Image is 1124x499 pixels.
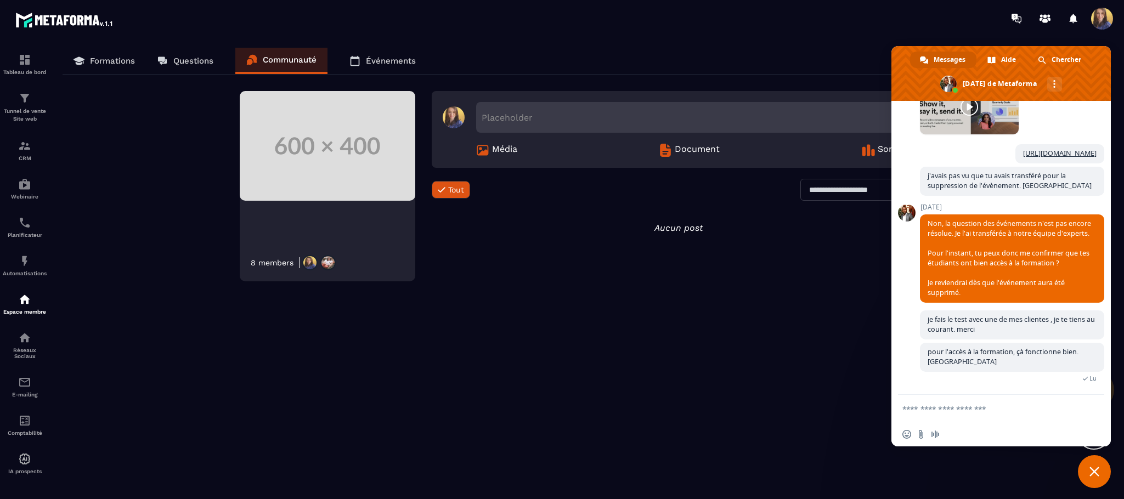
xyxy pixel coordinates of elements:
p: Tableau de bord [3,69,47,75]
img: automations [18,254,31,268]
a: Questions [146,48,224,74]
span: pour l'accès à la formation, çà fonctionne bien. [GEOGRAPHIC_DATA] [928,347,1078,366]
p: Automatisations [3,270,47,276]
a: automationsautomationsAutomatisations [3,246,47,285]
a: accountantaccountantComptabilité [3,406,47,444]
span: Chercher [1052,52,1081,68]
img: automations [18,452,31,466]
div: Autres canaux [1047,77,1062,92]
a: emailemailE-mailing [3,367,47,406]
i: Aucun post [654,223,703,233]
span: Message audio [931,430,940,439]
img: logo [15,10,114,30]
p: Comptabilité [3,430,47,436]
span: Non, la question des événements n'est pas encore résolue. Je l'ai transférée à notre équipe d'exp... [928,219,1091,297]
div: Chercher [1028,52,1092,68]
img: Community background [240,91,415,201]
span: Insérer un emoji [902,430,911,439]
div: Aide [978,52,1027,68]
p: Webinaire [3,194,47,200]
p: Tunnel de vente Site web [3,107,47,123]
p: Formations [90,56,135,66]
span: Aide [1001,52,1016,68]
p: CRM [3,155,47,161]
img: email [18,376,31,389]
span: Média [492,144,517,157]
a: schedulerschedulerPlanificateur [3,208,47,246]
textarea: Entrez votre message... [902,404,1076,414]
img: scheduler [18,216,31,229]
p: Espace membre [3,309,47,315]
img: formation [18,53,31,66]
p: Événements [366,56,416,66]
span: [DATE] [920,203,1104,211]
p: Planificateur [3,232,47,238]
span: Lu [1089,375,1097,382]
a: automationsautomationsEspace membre [3,285,47,323]
a: formationformationTableau de bord [3,45,47,83]
a: formationformationTunnel de vente Site web [3,83,47,131]
img: https://production-metaforma-bucket.s3.fr-par.scw.cloud/production-metaforma-bucket/users/Septemb... [320,255,336,270]
div: Fermer le chat [1078,455,1111,488]
a: Communauté [235,48,327,74]
span: Messages [934,52,965,68]
div: Placeholder [476,102,914,133]
img: social-network [18,331,31,344]
img: https://production-metaforma-bucket.s3.fr-par.scw.cloud/production-metaforma-bucket/users/July202... [302,255,318,270]
div: Messages [910,52,976,68]
div: 8 members [251,258,293,267]
a: Événements [338,48,427,74]
p: IA prospects [3,468,47,474]
a: automationsautomationsWebinaire [3,169,47,208]
img: accountant [18,414,31,427]
img: automations [18,293,31,306]
img: formation [18,139,31,152]
p: E-mailing [3,392,47,398]
span: je fais le test avec une de mes clientes , je te tiens au courant. merci [928,315,1095,334]
img: formation [18,92,31,105]
p: Réseaux Sociaux [3,347,47,359]
p: Questions [173,56,213,66]
a: formationformationCRM [3,131,47,169]
span: Tout [448,185,464,194]
span: Document [675,144,720,157]
a: Formations [63,48,146,74]
p: Communauté [263,55,317,65]
span: j'avais pas vu que tu avais transféré pour la suppression de l'évènement. [GEOGRAPHIC_DATA] [928,171,1092,190]
a: social-networksocial-networkRéseaux Sociaux [3,323,47,367]
img: automations [18,178,31,191]
span: Envoyer un fichier [917,430,925,439]
a: [URL][DOMAIN_NAME] [1023,149,1097,158]
span: Sondage [878,144,914,157]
